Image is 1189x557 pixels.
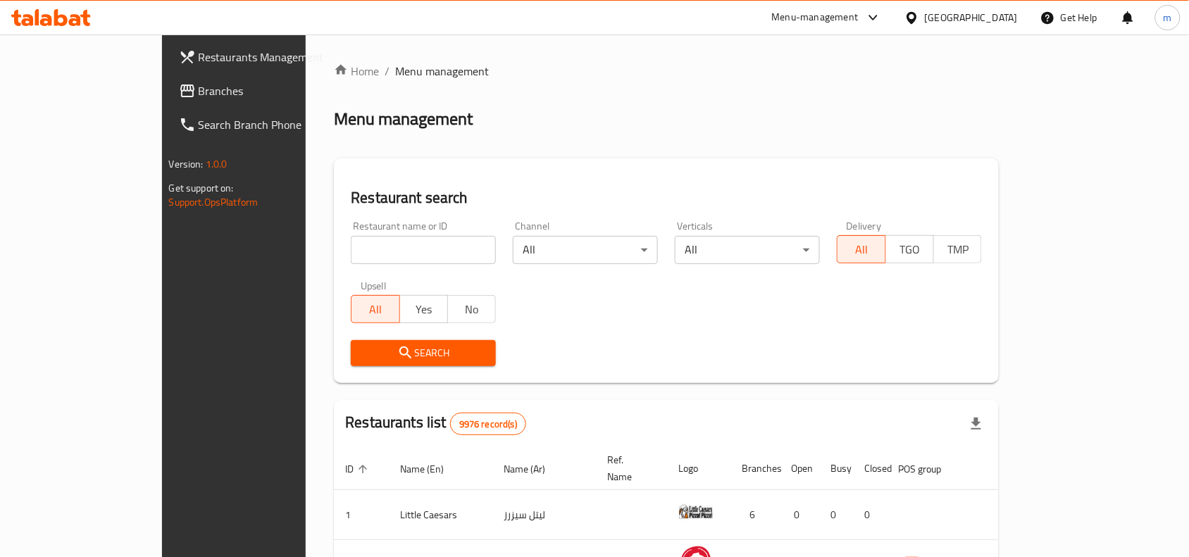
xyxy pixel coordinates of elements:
[780,490,819,540] td: 0
[730,490,780,540] td: 6
[399,295,448,323] button: Yes
[898,461,959,477] span: POS group
[351,236,496,264] input: Search for restaurant name or ID..
[675,236,820,264] div: All
[780,447,819,490] th: Open
[400,461,462,477] span: Name (En)
[853,490,887,540] td: 0
[892,239,928,260] span: TGO
[345,412,526,435] h2: Restaurants list
[357,299,394,320] span: All
[853,447,887,490] th: Closed
[454,299,490,320] span: No
[334,490,389,540] td: 1
[504,461,564,477] span: Name (Ar)
[451,418,525,431] span: 9976 record(s)
[885,235,934,263] button: TGO
[169,193,259,211] a: Support.OpsPlatform
[351,340,496,366] button: Search
[837,235,885,263] button: All
[361,281,387,291] label: Upsell
[492,490,596,540] td: ليتل سيزرز
[168,108,361,142] a: Search Branch Phone
[169,179,234,197] span: Get support on:
[334,63,999,80] nav: breadcrumb
[334,108,473,130] h2: Menu management
[843,239,880,260] span: All
[450,413,526,435] div: Total records count
[206,155,228,173] span: 1.0.0
[819,490,853,540] td: 0
[395,63,489,80] span: Menu management
[925,10,1018,25] div: [GEOGRAPHIC_DATA]
[385,63,390,80] li: /
[819,447,853,490] th: Busy
[351,187,982,208] h2: Restaurant search
[168,74,361,108] a: Branches
[933,235,982,263] button: TMP
[772,9,859,26] div: Menu-management
[940,239,976,260] span: TMP
[959,407,993,441] div: Export file
[447,295,496,323] button: No
[351,295,399,323] button: All
[169,155,204,173] span: Version:
[513,236,658,264] div: All
[847,221,882,231] label: Delivery
[345,461,372,477] span: ID
[607,451,650,485] span: Ref. Name
[199,82,349,99] span: Branches
[730,447,780,490] th: Branches
[362,344,485,362] span: Search
[678,494,714,530] img: Little Caesars
[168,40,361,74] a: Restaurants Management
[199,49,349,65] span: Restaurants Management
[1164,10,1172,25] span: m
[406,299,442,320] span: Yes
[667,447,730,490] th: Logo
[199,116,349,133] span: Search Branch Phone
[389,490,492,540] td: Little Caesars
